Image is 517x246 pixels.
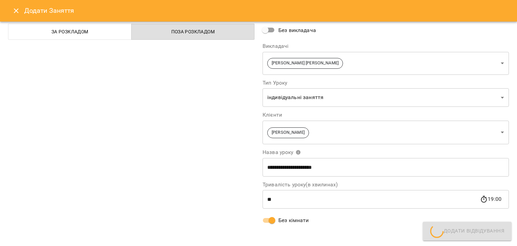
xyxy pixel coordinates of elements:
span: [PERSON_NAME] [PERSON_NAME] [268,60,343,66]
label: Викладачі [263,43,509,49]
span: Без кімнати [278,216,309,224]
button: Поза розкладом [131,24,255,40]
label: Клієнти [263,112,509,118]
span: [PERSON_NAME] [268,129,309,136]
span: Поза розкладом [136,28,251,36]
button: За розкладом [8,24,132,40]
div: індивідуальні заняття [263,88,509,107]
span: Назва уроку [263,150,301,155]
svg: Вкажіть назву уроку або виберіть клієнтів [296,150,301,155]
div: [PERSON_NAME] [263,120,509,144]
div: [PERSON_NAME] [PERSON_NAME] [263,52,509,75]
h6: Додати Заняття [24,5,509,16]
span: Без викладача [278,26,316,34]
label: Тип Уроку [263,80,509,86]
span: За розкладом [12,28,128,36]
label: Тривалість уроку(в хвилинах) [263,182,509,187]
button: Close [8,3,24,19]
